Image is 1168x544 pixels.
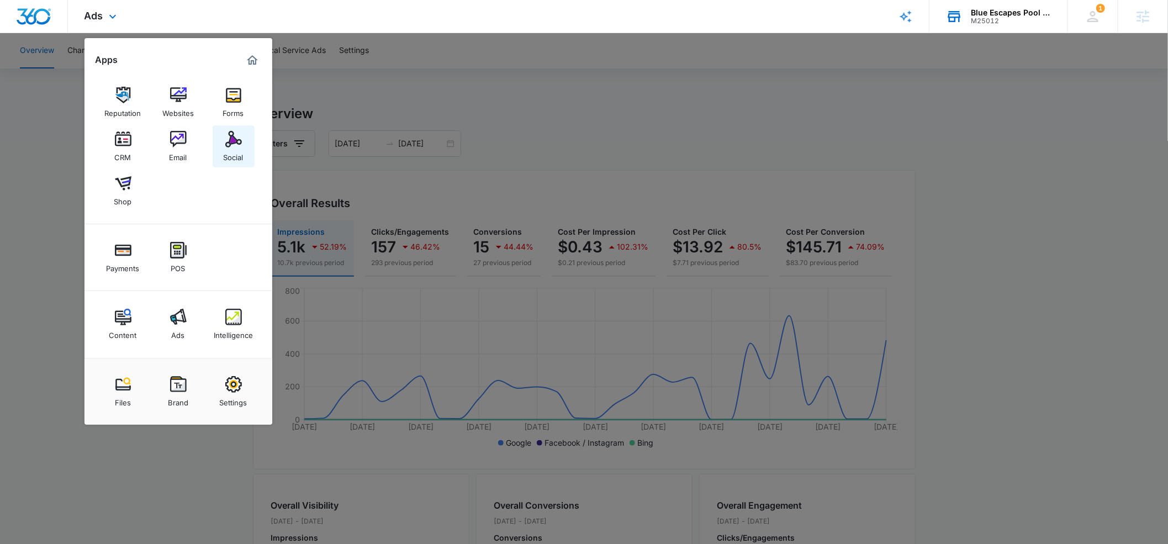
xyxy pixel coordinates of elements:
[220,393,247,407] div: Settings
[971,8,1051,17] div: account name
[244,51,261,69] a: Marketing 360® Dashboard
[223,103,244,118] div: Forms
[102,81,144,123] a: Reputation
[109,325,137,340] div: Content
[213,125,255,167] a: Social
[102,125,144,167] a: CRM
[224,147,244,162] div: Social
[213,303,255,345] a: Intelligence
[171,258,186,273] div: POS
[1096,4,1105,13] span: 1
[84,10,103,22] span: Ads
[172,325,185,340] div: Ads
[102,236,144,278] a: Payments
[115,393,131,407] div: Files
[157,303,199,345] a: Ads
[214,325,253,340] div: Intelligence
[157,236,199,278] a: POS
[107,258,140,273] div: Payments
[971,17,1051,25] div: account id
[115,147,131,162] div: CRM
[96,55,118,65] h2: Apps
[162,103,194,118] div: Websites
[105,103,141,118] div: Reputation
[102,303,144,345] a: Content
[213,371,255,413] a: Settings
[157,371,199,413] a: Brand
[157,125,199,167] a: Email
[170,147,187,162] div: Email
[213,81,255,123] a: Forms
[157,81,199,123] a: Websites
[102,371,144,413] a: Files
[1096,4,1105,13] div: notifications count
[102,170,144,212] a: Shop
[168,393,188,407] div: Brand
[114,192,132,206] div: Shop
